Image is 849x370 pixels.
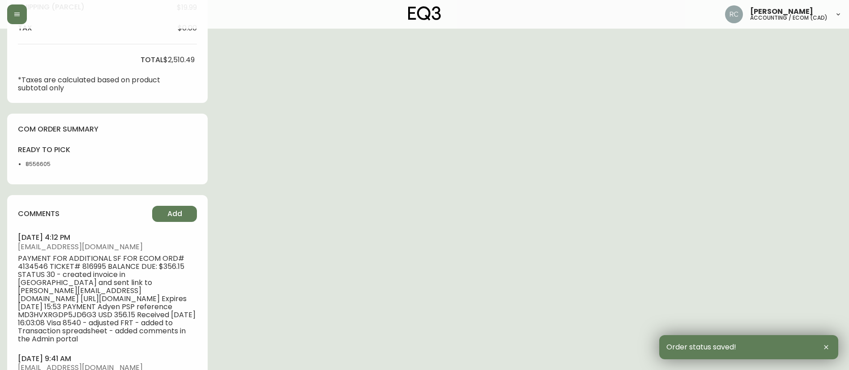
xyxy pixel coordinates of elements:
h4: comments [18,209,60,219]
span: [EMAIL_ADDRESS][DOMAIN_NAME] [18,243,197,251]
h4: [DATE] 9:41 am [18,354,197,364]
li: 8556605 [26,160,70,168]
span: $0.00 [178,24,197,32]
span: PAYMENT FOR ADDITIONAL SF FOR ECOM ORD# 4134546 TICKET# 816995 BALANCE DUE: $356.15 STATUS 30 - c... [18,255,197,343]
span: Add [167,209,182,219]
p: *Taxes are calculated based on product subtotal only [18,76,163,92]
span: [PERSON_NAME] [750,8,813,15]
button: Add [152,206,197,222]
h4: total [141,55,163,65]
img: f4ba4e02bd060be8f1386e3ca455bd0e [725,5,743,23]
span: Order status saved! [666,343,736,351]
img: logo [408,6,441,21]
span: $2,510.49 [163,56,195,64]
h5: accounting / ecom (cad) [750,15,828,21]
h4: [DATE] 4:12 pm [18,233,197,242]
h4: ready to pick [18,145,70,155]
h4: com order summary [18,124,197,134]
